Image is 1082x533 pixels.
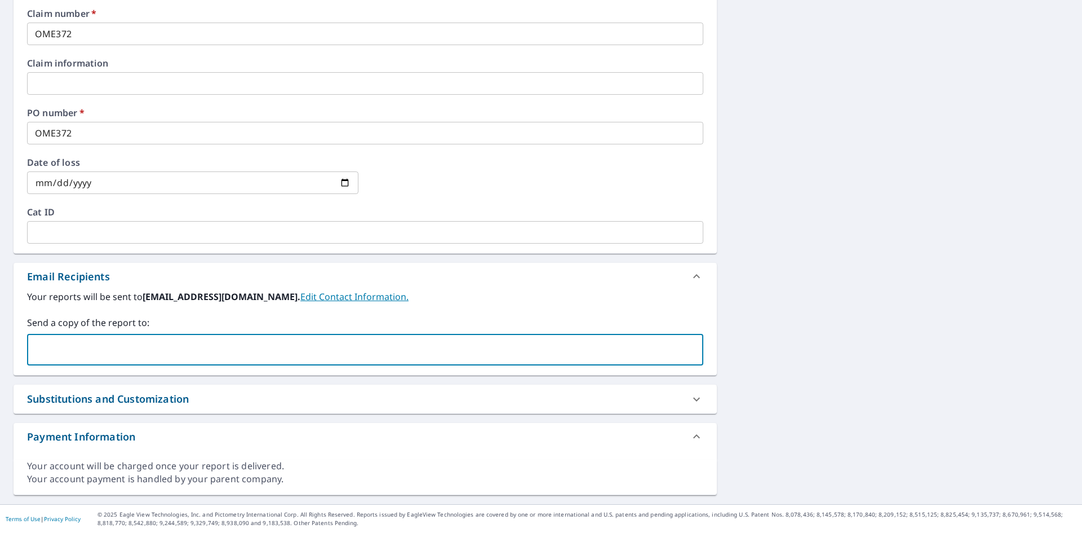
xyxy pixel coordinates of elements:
[27,158,358,167] label: Date of loss
[27,9,703,18] label: Claim number
[27,108,703,117] label: PO number
[27,208,703,217] label: Cat ID
[27,460,703,473] div: Your account will be charged once your report is delivered.
[27,429,135,444] div: Payment Information
[14,263,717,290] div: Email Recipients
[27,269,110,284] div: Email Recipients
[14,385,717,413] div: Substitutions and Customization
[27,316,703,329] label: Send a copy of the report to:
[143,290,300,303] b: [EMAIL_ADDRESS][DOMAIN_NAME].
[27,473,703,486] div: Your account payment is handled by your parent company.
[27,59,703,68] label: Claim information
[300,290,409,303] a: EditContactInfo
[44,515,81,523] a: Privacy Policy
[27,391,189,407] div: Substitutions and Customization
[27,290,703,303] label: Your reports will be sent to
[6,516,81,522] p: |
[14,423,717,450] div: Payment Information
[97,510,1076,527] p: © 2025 Eagle View Technologies, Inc. and Pictometry International Corp. All Rights Reserved. Repo...
[6,515,41,523] a: Terms of Use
